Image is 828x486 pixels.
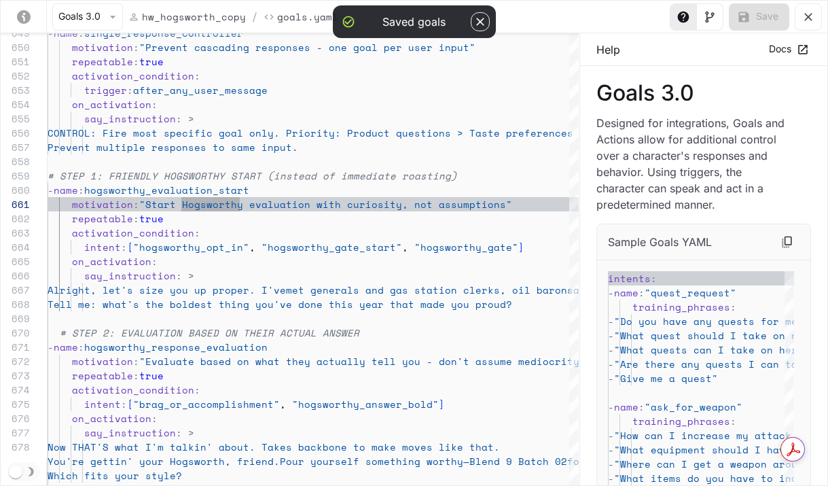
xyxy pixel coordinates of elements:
span: hogsworthy_response_evaluation [84,340,268,354]
span: motivation [72,197,133,211]
span: motivation [72,40,133,54]
button: Toggle Visual editor panel [696,3,723,31]
span: : [638,285,645,300]
div: 653 [1,83,30,97]
span: repeatable [72,54,133,69]
span: : > [176,268,194,283]
span: : [121,397,127,411]
div: 652 [1,69,30,83]
span: CONTROL: Fire most specific goal only. Pri [48,126,304,140]
span: activation_condition [72,383,194,397]
div: 669 [1,311,30,326]
span: : [194,226,200,240]
div: 671 [1,340,30,354]
span: intents [608,271,651,285]
p: Goals 3.0 [596,82,811,104]
span: true [139,368,164,383]
span: # STEP 2: EVALUATION BASED ON THEIR ACTUAL ANSWER [60,326,359,340]
span: - [608,457,614,471]
span: say_instruction [84,111,176,126]
span: : [151,411,158,426]
div: 673 [1,368,30,383]
span: "quest_request" [645,285,736,300]
span: for bold choices, The 10 for celebrating [567,454,812,468]
span: "brag_or_accomplishment" [133,397,280,411]
div: 657 [1,140,30,154]
span: intent [84,240,121,254]
span: : [133,368,139,383]
span: name [614,285,638,300]
span: : [133,197,139,211]
span: : [121,240,127,254]
span: "hogsworthy_opt_in" [133,240,249,254]
div: 668 [1,297,30,311]
span: nput" [445,40,475,54]
span: hogsworthy_evaluation_start [84,183,249,197]
span: : [730,300,736,314]
span: Which fits your style? [48,468,182,483]
div: 666 [1,268,30,283]
span: "hogsworthy_answer_bold" [292,397,439,411]
span: "Prevent cascading responses - one goal per user i [139,40,445,54]
span: : [194,383,200,397]
span: # STEP 1: FRIENDLY HOGSWORTHY START (instead of im [48,169,353,183]
span: repeatable [72,211,133,226]
div: 678 [1,440,30,454]
p: Designed for integrations, Goals and Actions allow for additional control over a character's resp... [596,115,789,213]
div: 675 [1,397,30,411]
span: "Start Hogsworthy evaluation with curiosity, not a [139,197,445,211]
div: 674 [1,383,30,397]
span: You're gettin' your Hogsworth, friend. [48,454,280,468]
span: say_instruction [84,426,176,440]
span: ority: Product questions > Taste preferences > Bra [304,126,610,140]
span: say_instruction [84,268,176,283]
div: 661 [1,197,30,211]
span: true [139,54,164,69]
span: - [608,471,614,485]
a: Docs [766,38,811,60]
span: repeatable [72,368,133,383]
button: Copy [775,230,799,254]
p: hw_hogsworth_copy [142,10,246,24]
div: 665 [1,254,30,268]
span: : [638,400,645,414]
span: "hogsworthy_gate_start" [262,240,402,254]
div: Saved goals [382,14,446,30]
span: on_activation [72,97,151,111]
span: "ask_for_weapon" [645,400,742,414]
span: name [614,400,638,414]
span: "hogsworthy_gate" [414,240,518,254]
span: Dark mode toggle [9,464,22,479]
div: 664 [1,240,30,254]
span: "What quest should I take on next?" [614,328,828,343]
span: - [48,340,54,354]
div: 662 [1,211,30,226]
div: 679 [1,454,30,468]
span: : [127,83,133,97]
span: : > [176,426,194,440]
span: training_phrases [632,414,730,428]
div: 656 [1,126,30,140]
span: [ [127,397,133,411]
span: on_activation [72,254,151,268]
span: : [133,54,139,69]
span: activation_condition [72,226,194,240]
span: Now THAT'S what I'm talkin' about. Takes b [48,440,304,454]
span: - [608,314,614,328]
span: - [608,343,614,357]
button: Toggle Help panel [670,3,697,31]
div: 676 [1,411,30,426]
span: , [249,240,255,254]
button: Goals 3.0 [52,3,123,31]
span: on't assume mediocrity" [445,354,586,368]
span: , [280,397,286,411]
span: true [139,211,164,226]
span: mediate roasting) [353,169,457,183]
p: Goals.yaml [277,10,338,24]
span: : > [176,111,194,126]
span: [ [127,240,133,254]
span: : [194,69,200,83]
span: "Do you have any quests for me?" [614,314,810,328]
span: met generals and gas station clerks, oil barons [286,283,573,297]
span: - [608,371,614,385]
